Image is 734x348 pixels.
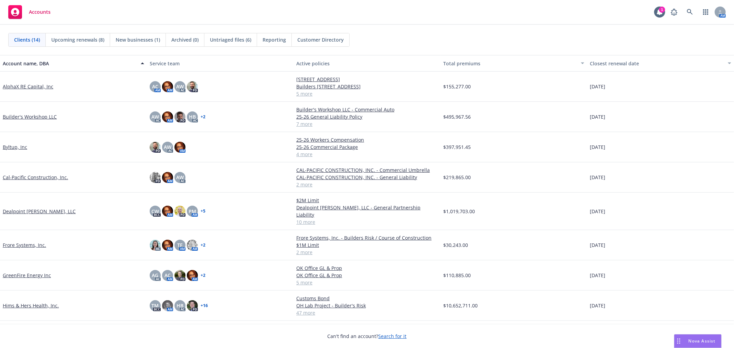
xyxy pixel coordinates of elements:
span: AC [152,83,158,90]
span: $397,951.45 [443,143,471,151]
a: 4 more [296,151,438,158]
span: Customer Directory [297,36,344,43]
a: Byltup, Inc [3,143,27,151]
span: $110,885.00 [443,272,471,279]
span: [DATE] [590,83,605,90]
span: [DATE] [590,272,605,279]
a: 5 more [296,90,438,97]
a: Customs Bond [296,295,438,302]
img: photo [174,111,185,122]
span: [DATE] [590,143,605,151]
span: PM [189,208,196,215]
img: photo [174,270,185,281]
div: Service team [150,60,291,67]
a: Accounts [6,2,53,22]
a: 25-26 Commercial Package [296,143,438,151]
a: Dealpoint [PERSON_NAME], LLC - General Partnership Liability [296,204,438,218]
span: $495,967.56 [443,113,471,120]
a: OH Lab Project - Builder's Risk [296,302,438,309]
img: photo [174,142,185,153]
a: Builder's Workshop LLC - Commercial Auto [296,106,438,113]
span: $30,243.00 [443,241,468,249]
a: 25-26 General Liability Policy [296,113,438,120]
a: [STREET_ADDRESS] [296,76,438,83]
span: TF [177,241,182,249]
img: photo [187,270,198,281]
a: 10 more [296,218,438,226]
a: AlphaX RE Capital, Inc [3,83,53,90]
img: photo [162,206,173,217]
div: Total premiums [443,60,577,67]
div: Account name, DBA [3,60,137,67]
a: CAL-PACIFIC CONSTRUCTION, INC. - General Liability [296,174,438,181]
a: Frore Systems, Inc. - Builders Risk / Course of Construction [296,234,438,241]
a: + 5 [201,209,205,213]
a: 2 more [296,249,438,256]
span: AW [164,143,171,151]
span: $155,277.00 [443,83,471,90]
a: 5 more [296,279,438,286]
span: [DATE] [590,113,605,120]
span: $10,652,711.00 [443,302,478,309]
img: photo [162,111,173,122]
a: CAL-PACIFIC CONSTRUCTION, INC. - Commercial Umbrella [296,166,438,174]
div: Drag to move [674,335,683,348]
span: Archived (0) [171,36,199,43]
img: photo [150,142,161,153]
a: + 2 [201,243,205,247]
img: photo [187,81,198,92]
a: Report a Bug [667,5,681,19]
span: [DATE] [590,302,605,309]
img: photo [162,172,173,183]
span: HB [177,302,183,309]
a: Dealpoint [PERSON_NAME], LLC [3,208,76,215]
button: Service team [147,55,294,72]
span: [DATE] [590,174,605,181]
a: GreenFire Energy Inc [3,272,51,279]
span: Upcoming renewals (8) [51,36,104,43]
span: $1,019,703.00 [443,208,475,215]
a: 7 more [296,120,438,128]
span: AW [176,83,184,90]
span: Nova Assist [689,338,716,344]
span: [DATE] [590,241,605,249]
a: Hims & Hers Health, Inc. [3,302,59,309]
a: + 16 [201,304,208,308]
img: photo [162,300,173,311]
div: Active policies [296,60,438,67]
a: $2M Limit [296,197,438,204]
img: photo [187,300,198,311]
span: AC [164,272,171,279]
a: + 2 [201,115,205,119]
a: Builder's Workshop LLC [3,113,57,120]
span: New businesses (1) [116,36,160,43]
span: Can't find an account? [328,333,407,340]
button: Nova Assist [674,334,722,348]
span: CW [151,208,159,215]
a: Frore Systems, Inc. [3,241,46,249]
a: Builders [STREET_ADDRESS] [296,83,438,90]
span: AW [176,174,184,181]
button: Closest renewal date [587,55,734,72]
a: OK Office GL & Prop [296,272,438,279]
a: Search [683,5,697,19]
span: AG [152,272,158,279]
a: $1M Limit [296,241,438,249]
a: OK Office GL & Prop [296,264,438,272]
img: photo [187,240,198,251]
a: 25-26 Workers Compensation [296,136,438,143]
img: photo [174,206,185,217]
span: Accounts [29,9,51,15]
img: photo [162,240,173,251]
a: Search for it [379,333,407,339]
span: $219,865.00 [443,174,471,181]
span: [DATE] [590,208,605,215]
span: AW [151,113,159,120]
span: HB [189,113,196,120]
